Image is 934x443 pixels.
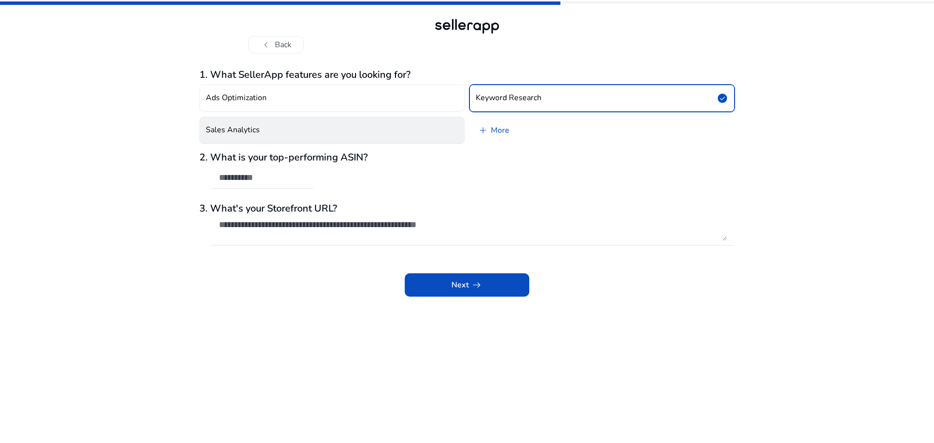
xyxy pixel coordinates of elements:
[471,279,483,291] span: arrow_right_alt
[206,125,260,135] h4: Sales Analytics
[469,117,517,144] a: More
[451,279,483,291] span: Next
[717,92,728,104] span: check_circle
[248,36,304,53] button: chevron_leftBack
[469,85,735,112] button: Keyword Researchcheck_circle
[260,39,272,51] span: chevron_left
[476,93,541,103] h4: Keyword Research
[199,69,735,81] h3: 1. What SellerApp features are you looking for?
[199,203,735,214] h3: 3. What's your Storefront URL?
[206,93,267,103] h4: Ads Optimization
[199,152,735,163] h3: 2. What is your top-performing ASIN?
[199,117,465,144] button: Sales Analytics
[405,273,529,297] button: Nextarrow_right_alt
[199,85,465,112] button: Ads Optimization
[477,124,489,136] span: add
